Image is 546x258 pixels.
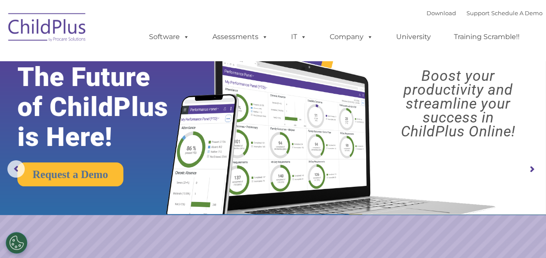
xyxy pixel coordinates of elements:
a: Support [467,10,490,17]
rs-layer: The Future of ChildPlus is Here! [17,62,192,152]
a: Request a Demo [17,162,123,186]
button: Cookies Settings [6,232,27,254]
a: Schedule A Demo [491,10,543,17]
rs-layer: Boost your productivity and streamline your success in ChildPlus Online! [377,69,539,138]
a: Training Scramble!! [445,28,528,46]
img: ChildPlus by Procare Solutions [4,7,91,50]
a: Download [427,10,456,17]
a: Software [140,28,198,46]
a: Assessments [204,28,277,46]
a: IT [282,28,315,46]
font: | [427,10,543,17]
span: Phone number [121,93,158,99]
a: University [387,28,440,46]
span: Last name [121,57,147,64]
a: Company [321,28,382,46]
